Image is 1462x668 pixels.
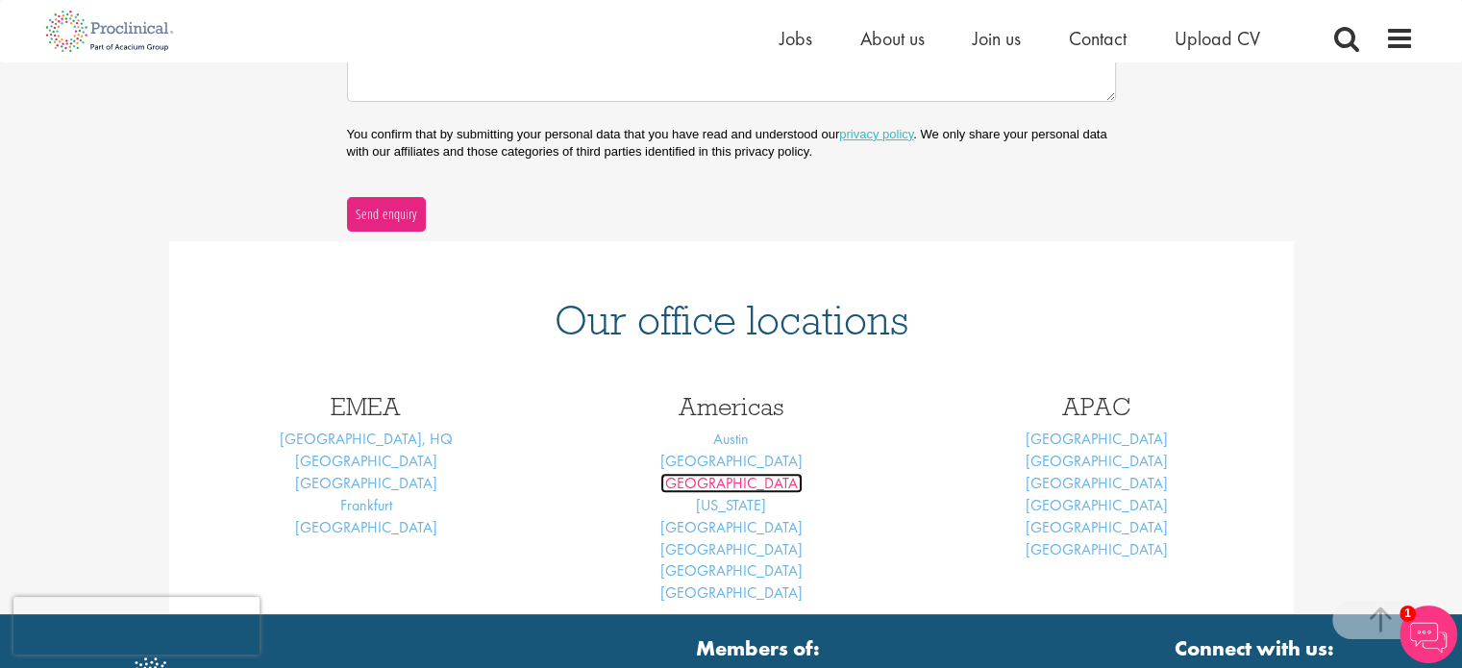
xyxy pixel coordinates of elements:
p: You confirm that by submitting your personal data that you have read and understood our . We only... [347,126,1116,161]
button: Send enquiry [347,197,426,232]
a: [GEOGRAPHIC_DATA] [1026,517,1168,537]
a: privacy policy [839,127,913,141]
span: 1 [1400,606,1416,622]
a: [GEOGRAPHIC_DATA] [1026,451,1168,471]
h3: Americas [563,394,900,419]
a: [GEOGRAPHIC_DATA] [660,539,803,559]
a: [GEOGRAPHIC_DATA] [660,517,803,537]
span: Send enquiry [355,204,417,225]
a: Upload CV [1175,26,1260,51]
a: [GEOGRAPHIC_DATA] [1026,539,1168,559]
img: Chatbot [1400,606,1457,663]
a: Jobs [780,26,812,51]
a: Contact [1069,26,1127,51]
a: [GEOGRAPHIC_DATA], HQ [280,429,453,449]
a: Frankfurt [340,495,392,515]
a: Austin [713,429,749,449]
a: [GEOGRAPHIC_DATA] [1026,473,1168,493]
a: [GEOGRAPHIC_DATA] [295,451,437,471]
h1: Our office locations [198,299,1265,341]
a: About us [860,26,925,51]
a: [US_STATE] [696,495,766,515]
h3: APAC [929,394,1265,419]
a: [GEOGRAPHIC_DATA] [660,473,803,493]
h3: EMEA [198,394,534,419]
a: [GEOGRAPHIC_DATA] [1026,429,1168,449]
a: [GEOGRAPHIC_DATA] [295,473,437,493]
strong: Connect with us: [1175,633,1338,663]
a: [GEOGRAPHIC_DATA] [660,582,803,603]
iframe: reCAPTCHA [13,597,260,655]
a: [GEOGRAPHIC_DATA] [1026,495,1168,515]
strong: Members of: [432,633,1085,663]
a: [GEOGRAPHIC_DATA] [295,517,437,537]
a: [GEOGRAPHIC_DATA] [660,451,803,471]
a: Join us [973,26,1021,51]
a: [GEOGRAPHIC_DATA] [660,560,803,581]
